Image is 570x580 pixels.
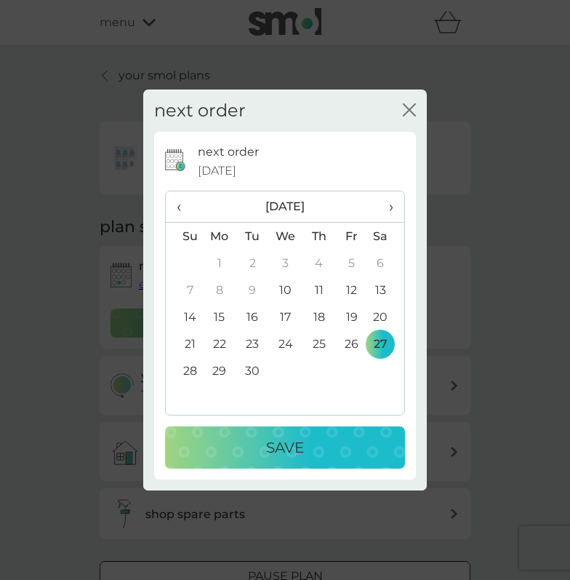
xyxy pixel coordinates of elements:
[177,191,192,222] span: ‹
[236,330,269,357] td: 23
[335,277,368,303] td: 12
[166,357,203,384] td: 28
[154,100,246,122] h2: next order
[368,303,404,330] td: 20
[269,277,302,303] td: 10
[198,143,259,162] p: next order
[335,223,368,250] th: Fr
[302,277,335,303] td: 11
[302,250,335,277] td: 4
[269,303,302,330] td: 17
[236,303,269,330] td: 16
[203,303,236,330] td: 15
[203,250,236,277] td: 1
[166,303,203,330] td: 14
[166,330,203,357] td: 21
[368,330,404,357] td: 27
[335,330,368,357] td: 26
[166,223,203,250] th: Su
[203,330,236,357] td: 22
[302,303,335,330] td: 18
[302,223,335,250] th: Th
[203,357,236,384] td: 29
[203,191,368,223] th: [DATE]
[198,162,236,180] span: [DATE]
[165,426,405,469] button: Save
[269,223,302,250] th: We
[236,357,269,384] td: 30
[335,303,368,330] td: 19
[236,277,269,303] td: 9
[266,436,304,459] p: Save
[368,277,404,303] td: 13
[236,223,269,250] th: Tu
[203,277,236,303] td: 8
[302,330,335,357] td: 25
[368,223,404,250] th: Sa
[379,191,393,222] span: ›
[368,250,404,277] td: 6
[403,103,416,119] button: close
[236,250,269,277] td: 2
[335,250,368,277] td: 5
[269,250,302,277] td: 3
[203,223,236,250] th: Mo
[166,277,203,303] td: 7
[269,330,302,357] td: 24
